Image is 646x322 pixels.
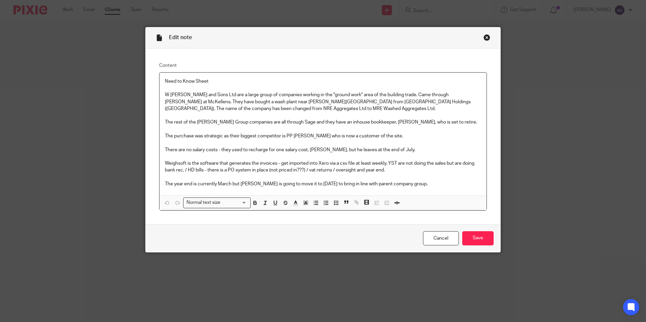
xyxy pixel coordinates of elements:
label: Content [159,62,487,69]
div: Close this dialog window [483,34,490,41]
input: Search for option [222,199,247,206]
span: Edit note [169,35,192,40]
input: Save [462,231,494,246]
p: The year end is currently March but [PERSON_NAME] is going to move it to [DATE] to bring in line ... [165,181,481,187]
div: Search for option [183,197,251,208]
a: Cancel [423,231,459,246]
p: Weighsoft is the software that generates the invoices - get imported into Xero via a csv file at ... [165,160,481,174]
p: The purchase was strategic as their biggest competitor is PP [PERSON_NAME] who is now a customer ... [165,133,481,139]
p: The rest of the [PERSON_NAME] Group companies are all through Sage and they have an inhouse bookk... [165,119,481,126]
p: W [PERSON_NAME] and Sons Ltd are a large group of companies working in the "ground work" area of ... [165,91,481,112]
p: There are no salary costs - they used to recharge for one salary cost, [PERSON_NAME], but he leav... [165,146,481,153]
span: Normal text size [185,199,222,206]
p: Need to Know Sheet [165,78,481,85]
